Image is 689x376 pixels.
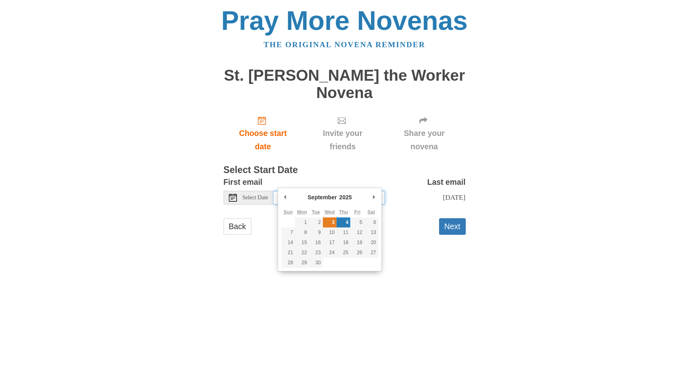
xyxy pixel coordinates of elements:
[281,228,295,238] button: 7
[354,209,360,215] abbr: Friday
[232,127,295,153] span: Choose start date
[243,195,268,201] span: Select Date
[281,258,295,268] button: 28
[370,191,378,203] button: Next Month
[339,209,348,215] abbr: Thursday
[309,258,323,268] button: 30
[325,209,335,215] abbr: Wednesday
[302,109,383,157] div: Click "Next" to confirm your start date first.
[309,248,323,258] button: 23
[350,217,364,228] button: 5
[309,217,323,228] button: 2
[295,258,309,268] button: 29
[309,228,323,238] button: 9
[364,228,378,238] button: 13
[281,248,295,258] button: 21
[309,238,323,248] button: 16
[323,217,337,228] button: 3
[224,218,251,235] a: Back
[224,165,466,175] h3: Select Start Date
[224,67,466,101] h1: St. [PERSON_NAME] the Worker Novena
[350,228,364,238] button: 12
[337,228,350,238] button: 11
[312,209,320,215] abbr: Tuesday
[297,209,307,215] abbr: Monday
[337,248,350,258] button: 25
[224,109,303,157] a: Choose start date
[337,238,350,248] button: 18
[391,127,458,153] span: Share your novena
[281,191,289,203] button: Previous Month
[367,209,375,215] abbr: Saturday
[284,209,293,215] abbr: Sunday
[224,175,263,189] label: First email
[295,238,309,248] button: 15
[295,217,309,228] button: 1
[364,248,378,258] button: 27
[350,248,364,258] button: 26
[221,6,468,36] a: Pray More Novenas
[338,191,353,203] div: 2025
[323,238,337,248] button: 17
[295,228,309,238] button: 8
[323,248,337,258] button: 24
[281,238,295,248] button: 14
[323,228,337,238] button: 10
[350,238,364,248] button: 19
[310,127,375,153] span: Invite your friends
[264,40,425,49] a: The original novena reminder
[306,191,338,203] div: September
[274,191,385,205] input: Use the arrow keys to pick a date
[439,218,466,235] button: Next
[383,109,466,157] div: Click "Next" to confirm your start date first.
[443,193,465,201] span: [DATE]
[364,238,378,248] button: 20
[295,248,309,258] button: 22
[427,175,466,189] label: Last email
[337,217,350,228] button: 4
[364,217,378,228] button: 6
